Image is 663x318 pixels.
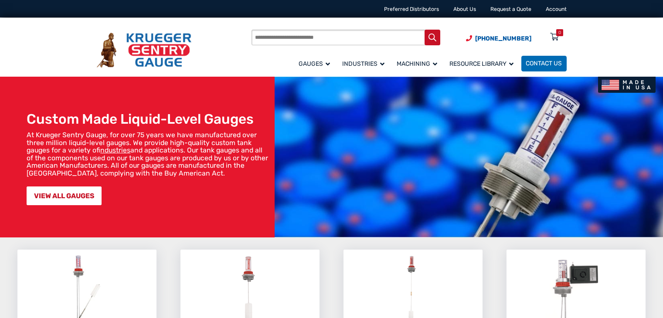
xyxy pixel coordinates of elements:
[466,34,531,43] a: Phone Number (920) 434-8860
[27,186,102,205] a: VIEW ALL GAUGES
[490,6,531,12] a: Request a Quote
[338,54,392,72] a: Industries
[299,60,330,68] span: Gauges
[100,146,130,154] a: industries
[558,29,561,36] div: 0
[27,131,271,177] p: At Krueger Sentry Gauge, for over 75 years we have manufactured over three million liquid-level g...
[97,33,191,68] img: Krueger Sentry Gauge
[526,60,562,68] span: Contact Us
[397,60,437,68] span: Machining
[598,77,655,93] img: Made In USA
[449,60,513,68] span: Resource Library
[521,56,567,71] a: Contact Us
[445,54,521,72] a: Resource Library
[275,77,663,237] img: bg_hero_bannerksentry
[27,111,271,128] h1: Custom Made Liquid-Level Gauges
[392,54,445,72] a: Machining
[453,6,476,12] a: About Us
[342,60,384,68] span: Industries
[546,6,567,12] a: Account
[294,54,338,72] a: Gauges
[384,6,439,12] a: Preferred Distributors
[475,35,531,42] span: [PHONE_NUMBER]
